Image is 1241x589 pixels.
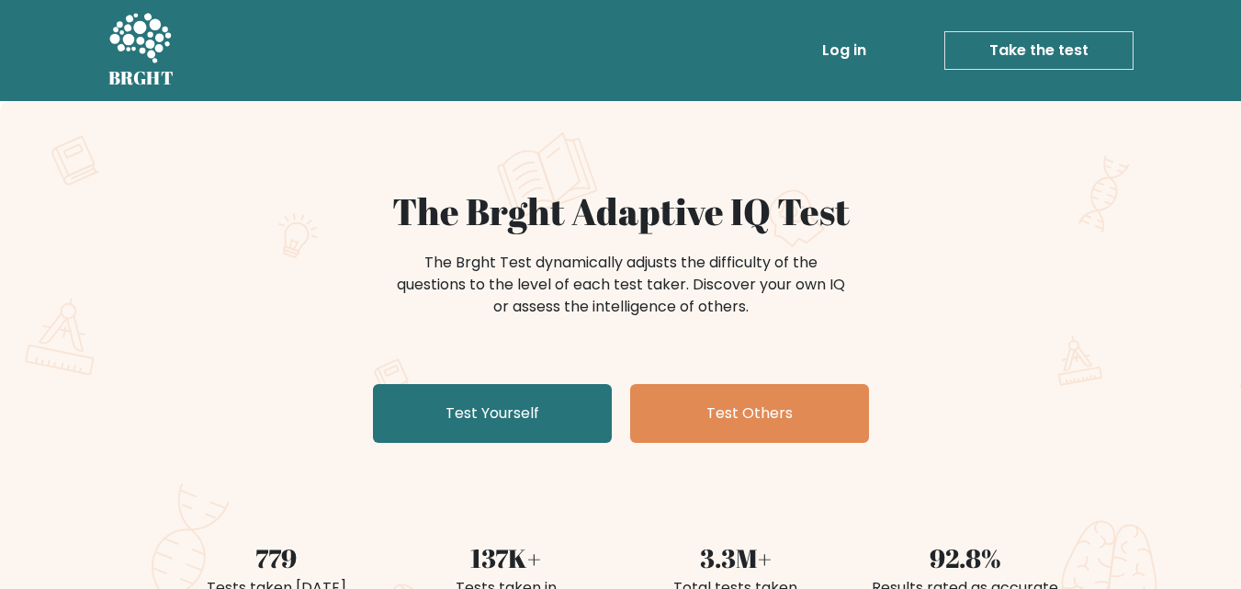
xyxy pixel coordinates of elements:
[173,189,1069,233] h1: The Brght Adaptive IQ Test
[630,384,869,443] a: Test Others
[108,67,175,89] h5: BRGHT
[862,538,1069,577] div: 92.8%
[815,32,874,69] a: Log in
[391,252,851,318] div: The Brght Test dynamically adjusts the difficulty of the questions to the level of each test take...
[632,538,840,577] div: 3.3M+
[373,384,612,443] a: Test Yourself
[402,538,610,577] div: 137K+
[173,538,380,577] div: 779
[108,7,175,94] a: BRGHT
[944,31,1134,70] a: Take the test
